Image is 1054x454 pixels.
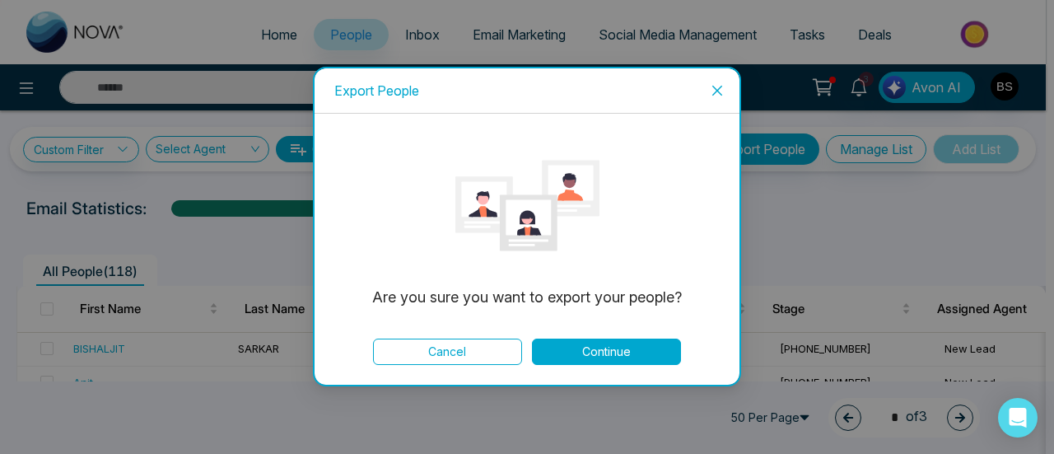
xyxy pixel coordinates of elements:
[455,133,599,278] img: loading
[711,84,724,97] span: close
[998,398,1038,438] div: Open Intercom Messenger
[532,339,681,366] button: Continue
[373,339,522,366] button: Cancel
[695,68,739,113] button: Close
[353,286,700,309] p: Are you sure you want to export your people?
[334,82,720,100] div: Export People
